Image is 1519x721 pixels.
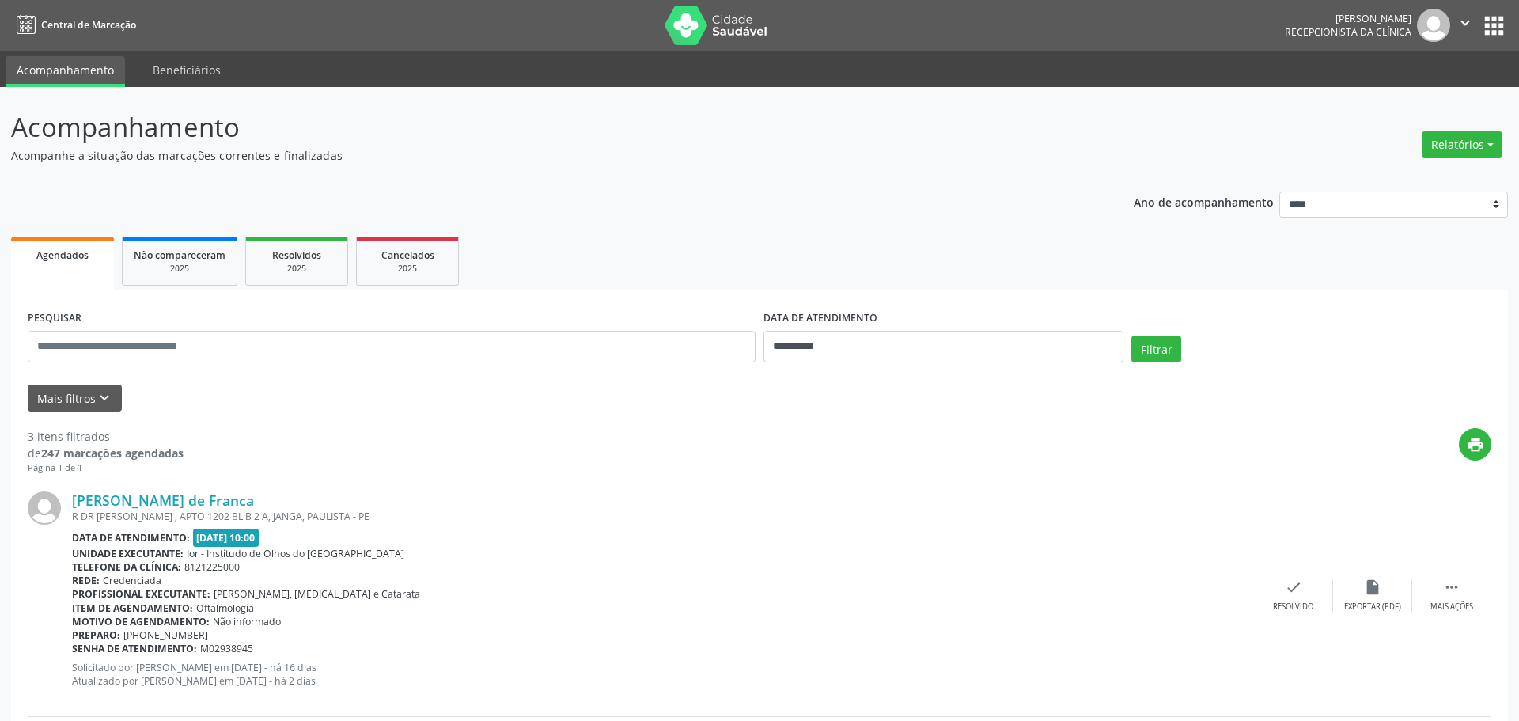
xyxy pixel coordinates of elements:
[123,628,208,642] span: [PHONE_NUMBER]
[72,510,1254,523] div: R DR [PERSON_NAME] , APTO 1202 BL B 2 A, JANGA, PAULISTA - PE
[11,108,1059,147] p: Acompanhamento
[11,147,1059,164] p: Acompanhe a situação das marcações correntes e finalizadas
[134,249,225,262] span: Não compareceram
[1134,192,1274,211] p: Ano de acompanhamento
[6,56,125,87] a: Acompanhamento
[196,601,254,615] span: Oftalmologia
[1344,601,1401,613] div: Exportar (PDF)
[72,628,120,642] b: Preparo:
[193,529,259,547] span: [DATE] 10:00
[368,263,447,275] div: 2025
[200,642,253,655] span: M02938945
[72,642,197,655] b: Senha de atendimento:
[72,560,181,574] b: Telefone da clínica:
[28,385,122,412] button: Mais filtroskeyboard_arrow_down
[1285,25,1411,39] span: Recepcionista da clínica
[214,587,420,601] span: [PERSON_NAME], [MEDICAL_DATA] e Catarata
[72,574,100,587] b: Rede:
[72,491,254,509] a: [PERSON_NAME] de Franca
[1364,579,1381,596] i: insert_drive_file
[72,661,1254,688] p: Solicitado por [PERSON_NAME] em [DATE] - há 16 dias Atualizado por [PERSON_NAME] em [DATE] - há 2...
[36,249,89,262] span: Agendados
[1467,436,1484,453] i: print
[1273,601,1313,613] div: Resolvido
[257,263,336,275] div: 2025
[763,306,877,331] label: DATA DE ATENDIMENTO
[1131,336,1181,362] button: Filtrar
[41,18,136,32] span: Central de Marcação
[187,547,404,560] span: Ior - Institudo de Olhos do [GEOGRAPHIC_DATA]
[72,601,193,615] b: Item de agendamento:
[72,587,210,601] b: Profissional executante:
[184,560,240,574] span: 8121225000
[1417,9,1450,42] img: img
[213,615,281,628] span: Não informado
[1456,14,1474,32] i: 
[96,389,113,407] i: keyboard_arrow_down
[103,574,161,587] span: Credenciada
[72,615,210,628] b: Motivo de agendamento:
[1459,428,1491,461] button: print
[1422,131,1502,158] button: Relatórios
[1450,9,1480,42] button: 
[28,461,184,475] div: Página 1 de 1
[134,263,225,275] div: 2025
[41,446,184,461] strong: 247 marcações agendadas
[1480,12,1508,40] button: apps
[1285,579,1302,596] i: check
[1430,601,1473,613] div: Mais ações
[28,491,61,525] img: img
[28,445,184,461] div: de
[72,531,190,545] b: Data de atendimento:
[1285,12,1411,25] div: [PERSON_NAME]
[142,56,232,84] a: Beneficiários
[11,12,136,38] a: Central de Marcação
[381,249,434,262] span: Cancelados
[28,428,184,445] div: 3 itens filtrados
[272,249,321,262] span: Resolvidos
[72,547,184,560] b: Unidade executante:
[1443,579,1460,596] i: 
[28,306,81,331] label: PESQUISAR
